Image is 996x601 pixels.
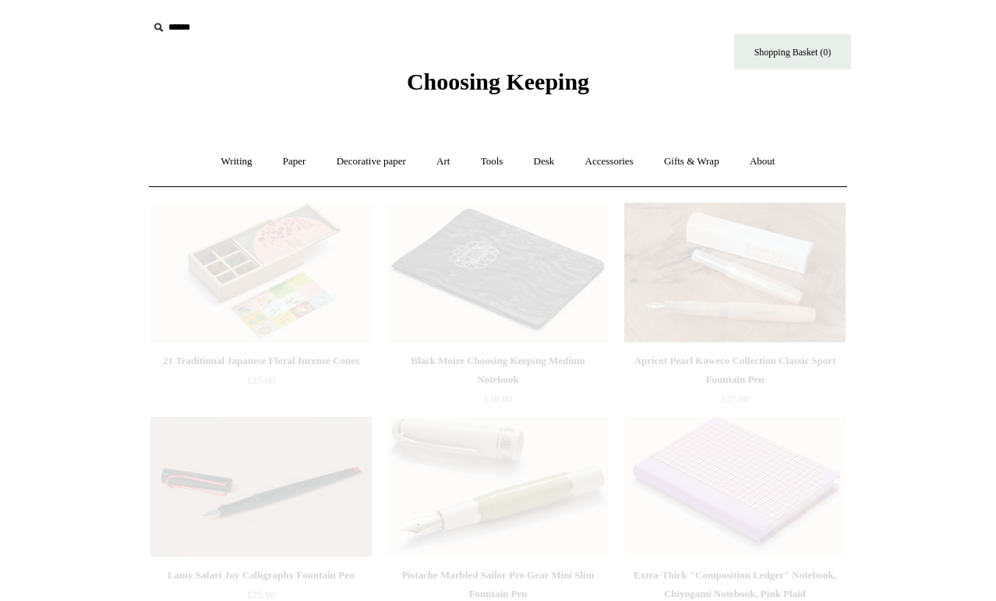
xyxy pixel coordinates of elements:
[269,141,320,182] a: Paper
[150,203,372,343] img: 21 Traditional Japanese Floral Incense Cones
[387,417,609,557] a: Pistache Marbled Sailor Pro Gear Mini Slim Fountain Pen Pistache Marbled Sailor Pro Gear Mini Sli...
[721,393,749,405] span: £27.00
[150,203,372,343] a: 21 Traditional Japanese Floral Incense Cones 21 Traditional Japanese Floral Incense Cones
[571,141,648,182] a: Accessories
[467,141,517,182] a: Tools
[624,352,846,415] a: Apricot Pearl Kaweco Collection Classic Sport Fountain Pen £27.00
[207,141,267,182] a: Writing
[624,203,846,343] a: Apricot Pearl Kaweco Collection Classic Sport Fountain Pen Apricot Pearl Kaweco Collection Classi...
[628,352,842,389] div: Apricot Pearl Kaweco Collection Classic Sport Fountain Pen
[422,141,464,182] a: Art
[391,352,605,389] div: Black Moire Choosing Keeping Medium Notebook
[154,352,368,370] div: 21 Traditional Japanese Floral Incense Cones
[154,566,368,585] div: Lamy Safari Joy Calligraphy Fountain Pen
[650,141,733,182] a: Gifts & Wrap
[323,141,420,182] a: Decorative paper
[150,352,372,415] a: 21 Traditional Japanese Floral Incense Cones £25.00
[734,34,851,69] a: Shopping Basket (0)
[150,417,372,557] img: Lamy Safari Joy Calligraphy Fountain Pen
[624,417,846,557] img: Extra-Thick "Composition Ledger" Notebook, Chiyogami Notebook, Pink Plaid
[387,352,609,415] a: Black Moire Choosing Keeping Medium Notebook £10.00
[150,417,372,557] a: Lamy Safari Joy Calligraphy Fountain Pen Lamy Safari Joy Calligraphy Fountain Pen
[736,141,789,182] a: About
[387,203,609,343] a: Black Moire Choosing Keeping Medium Notebook Black Moire Choosing Keeping Medium Notebook
[520,141,569,182] a: Desk
[624,417,846,557] a: Extra-Thick "Composition Ledger" Notebook, Chiyogami Notebook, Pink Plaid Extra-Thick "Compositio...
[247,589,275,600] span: £25.00
[407,69,589,94] span: Choosing Keeping
[484,393,512,405] span: £10.00
[387,417,609,557] img: Pistache Marbled Sailor Pro Gear Mini Slim Fountain Pen
[387,203,609,343] img: Black Moire Choosing Keeping Medium Notebook
[407,81,589,92] a: Choosing Keeping
[247,374,275,386] span: £25.00
[624,203,846,343] img: Apricot Pearl Kaweco Collection Classic Sport Fountain Pen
